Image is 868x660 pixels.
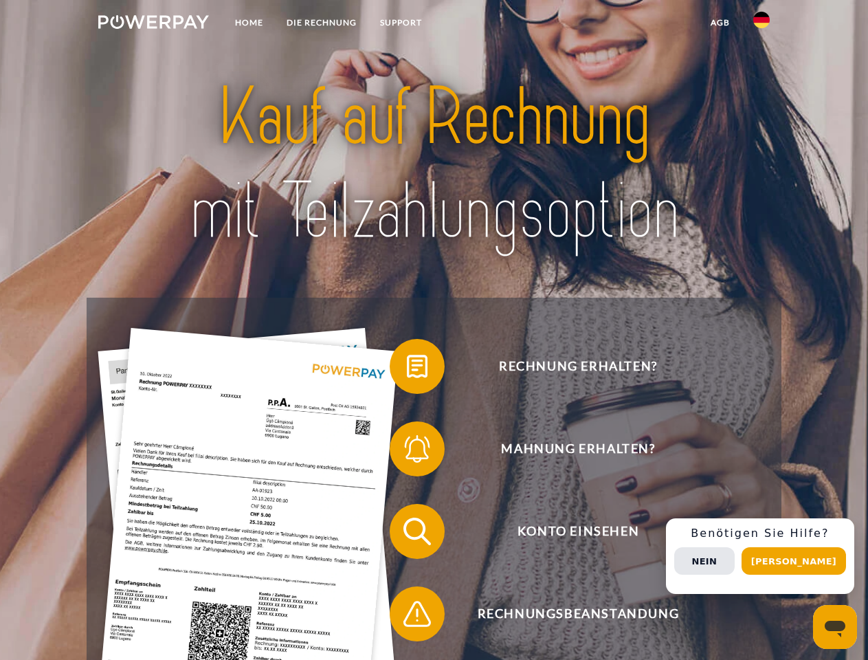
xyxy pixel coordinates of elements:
img: qb_warning.svg [400,597,434,631]
button: Konto einsehen [390,504,747,559]
span: Rechnung erhalten? [410,339,746,394]
span: Mahnung erhalten? [410,421,746,476]
img: title-powerpay_de.svg [131,66,737,263]
button: Rechnungsbeanstandung [390,586,747,641]
span: Rechnungsbeanstandung [410,586,746,641]
button: Nein [674,547,735,575]
a: DIE RECHNUNG [275,10,368,35]
iframe: Schaltfläche zum Öffnen des Messaging-Fensters [813,605,857,649]
a: agb [699,10,742,35]
span: Konto einsehen [410,504,746,559]
h3: Benötigen Sie Hilfe? [674,527,846,540]
div: Schnellhilfe [666,518,854,594]
a: SUPPORT [368,10,434,35]
button: Mahnung erhalten? [390,421,747,476]
img: qb_bill.svg [400,349,434,384]
img: qb_bell.svg [400,432,434,466]
button: [PERSON_NAME] [742,547,846,575]
img: qb_search.svg [400,514,434,549]
img: logo-powerpay-white.svg [98,15,209,29]
img: de [753,12,770,28]
button: Rechnung erhalten? [390,339,747,394]
a: Home [223,10,275,35]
